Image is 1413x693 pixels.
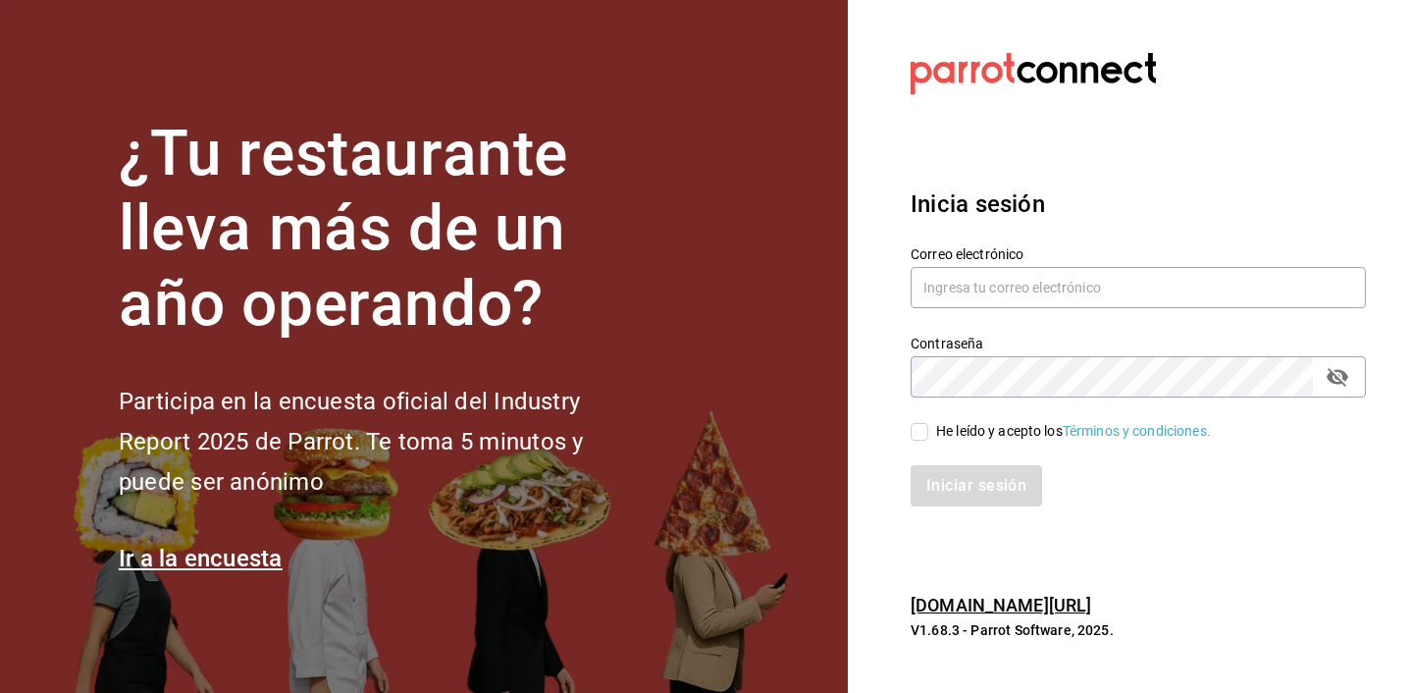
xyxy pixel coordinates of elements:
a: [DOMAIN_NAME][URL] [911,595,1091,615]
a: Términos y condiciones. [1063,423,1211,439]
h1: ¿Tu restaurante lleva más de un año operando? [119,117,649,343]
div: He leído y acepto los [936,421,1211,442]
h3: Inicia sesión [911,187,1366,222]
label: Correo electrónico [911,246,1366,260]
a: Ir a la encuesta [119,545,283,572]
p: V1.68.3 - Parrot Software, 2025. [911,620,1366,640]
label: Contraseña [911,336,1366,349]
button: passwordField [1321,360,1354,394]
h2: Participa en la encuesta oficial del Industry Report 2025 de Parrot. Te toma 5 minutos y puede se... [119,382,649,502]
input: Ingresa tu correo electrónico [911,267,1366,308]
